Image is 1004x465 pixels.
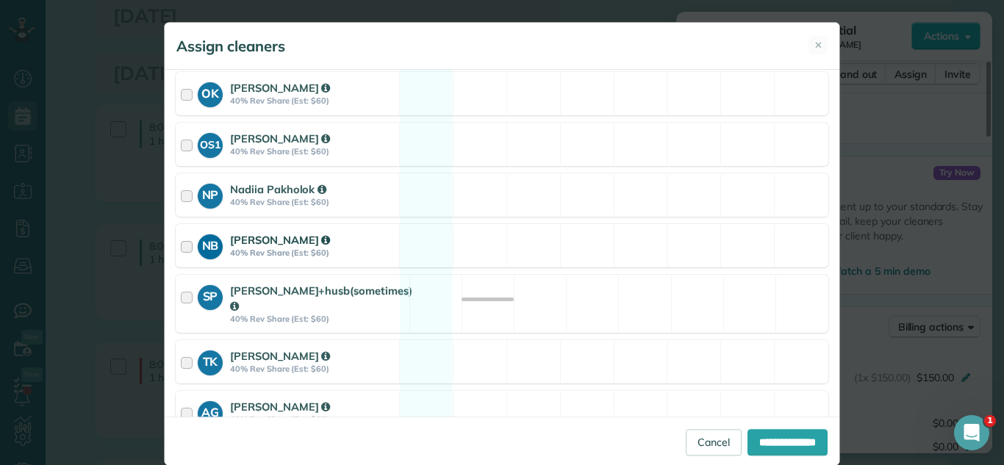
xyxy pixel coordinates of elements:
strong: 40% Rev Share (Est: $60) [230,146,395,156]
strong: [PERSON_NAME] [230,81,330,95]
iframe: Intercom live chat [954,415,989,450]
strong: 40% Rev Share (Est: $60) [230,414,395,425]
strong: AG [198,401,223,422]
strong: 40% Rev Share (Est: $60) [230,314,412,324]
strong: [PERSON_NAME]+husb(sometimes) [230,284,412,313]
span: 1 [984,415,996,427]
strong: 40% Rev Share (Est: $60) [230,197,395,207]
strong: [PERSON_NAME] [230,400,330,414]
strong: TK [198,350,223,371]
strong: 40% Rev Share (Est: $60) [230,364,395,374]
strong: SP [198,285,223,306]
strong: OS1 [198,133,223,153]
a: Cancel [686,429,742,455]
strong: [PERSON_NAME] [230,233,330,247]
h5: Assign cleaners [176,36,285,57]
strong: NB [198,234,223,255]
strong: [PERSON_NAME] [230,349,330,363]
strong: 40% Rev Share (Est: $60) [230,95,395,106]
span: ✕ [814,38,822,52]
strong: OK [198,82,223,103]
strong: Nadiia Pakholok [230,182,326,196]
strong: [PERSON_NAME] [230,131,330,145]
strong: 40% Rev Share (Est: $60) [230,248,395,258]
strong: NP [198,184,223,204]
